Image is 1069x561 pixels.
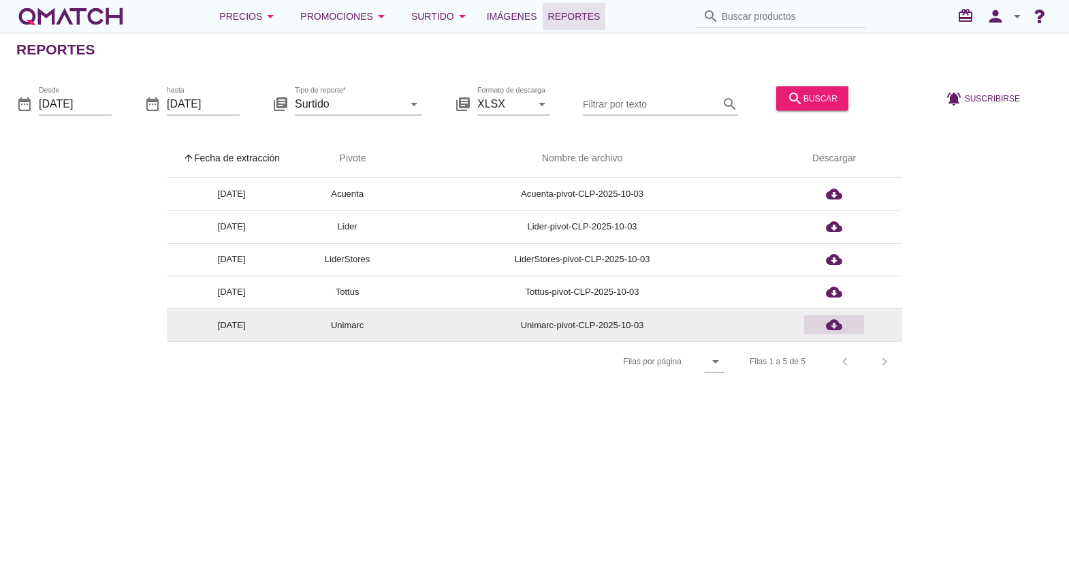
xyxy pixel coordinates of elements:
input: Buscar productos [722,5,858,27]
a: Imágenes [481,3,543,30]
td: Unimarc-pivot-CLP-2025-10-03 [398,308,766,341]
input: Formato de descarga [477,93,531,114]
input: hasta [167,93,240,114]
input: Filtrar por texto [583,93,719,114]
i: library_books [272,95,289,112]
i: cloud_download [826,219,842,235]
span: Reportes [548,8,601,25]
td: [DATE] [167,178,296,210]
div: Filas por página [488,342,724,381]
th: Nombre de archivo: Not sorted. [398,140,766,178]
input: Desde [39,93,112,114]
button: buscar [776,86,848,110]
td: [DATE] [167,243,296,276]
i: notifications_active [946,90,965,106]
i: arrow_drop_down [373,8,389,25]
td: Acuenta [296,178,398,210]
div: Surtido [411,8,470,25]
th: Pivote: Not sorted. Activate to sort ascending. [296,140,398,178]
td: Unimarc [296,308,398,341]
td: Lider [296,210,398,243]
i: cloud_download [826,251,842,268]
button: Promociones [289,3,400,30]
i: arrow_drop_down [262,8,278,25]
i: cloud_download [826,317,842,333]
h2: Reportes [16,39,95,61]
td: [DATE] [167,276,296,308]
i: arrow_drop_down [406,95,422,112]
div: Precios [219,8,278,25]
td: Tottus-pivot-CLP-2025-10-03 [398,276,766,308]
i: search [703,8,719,25]
i: search [787,90,803,106]
i: person [982,7,1009,26]
i: arrow_drop_down [1009,8,1025,25]
td: LiderStores-pivot-CLP-2025-10-03 [398,243,766,276]
button: Precios [208,3,289,30]
td: [DATE] [167,308,296,341]
div: buscar [787,90,837,106]
i: redeem [957,7,979,24]
button: Suscribirse [935,86,1031,110]
i: cloud_download [826,284,842,300]
td: Acuenta-pivot-CLP-2025-10-03 [398,178,766,210]
i: library_books [455,95,471,112]
i: cloud_download [826,186,842,202]
a: Reportes [543,3,606,30]
i: date_range [16,95,33,112]
input: Tipo de reporte* [295,93,403,114]
span: Suscribirse [965,92,1020,104]
a: white-qmatch-logo [16,3,125,30]
td: [DATE] [167,210,296,243]
td: Lider-pivot-CLP-2025-10-03 [398,210,766,243]
div: Promociones [300,8,389,25]
td: LiderStores [296,243,398,276]
th: Descargar: Not sorted. [766,140,902,178]
th: Fecha de extracción: Sorted ascending. Activate to sort descending. [167,140,296,178]
td: Tottus [296,276,398,308]
i: arrow_drop_down [454,8,470,25]
button: Surtido [400,3,481,30]
i: arrow_drop_down [707,353,724,370]
i: arrow_drop_down [534,95,550,112]
span: Imágenes [487,8,537,25]
i: arrow_upward [183,153,194,163]
i: date_range [144,95,161,112]
i: search [722,95,738,112]
div: Filas 1 a 5 de 5 [750,355,805,368]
